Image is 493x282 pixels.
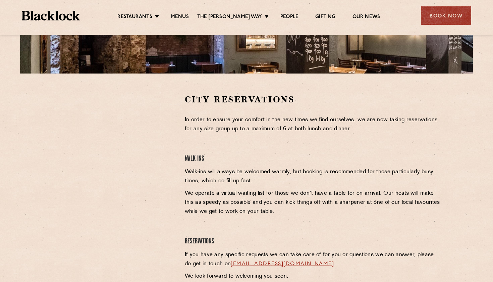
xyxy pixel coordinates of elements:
a: Our News [352,14,380,21]
p: We look forward to welcoming you soon. [185,272,442,281]
p: Walk-ins will always be welcomed warmly, but booking is recommended for those particularly busy t... [185,168,442,186]
p: If you have any specific requests we can take care of for you or questions we can answer, please ... [185,250,442,269]
a: [EMAIL_ADDRESS][DOMAIN_NAME] [231,261,334,267]
p: In order to ensure your comfort in the new times we find ourselves, we are now taking reservation... [185,115,442,134]
div: Book Now [421,6,471,25]
a: Gifting [315,14,335,21]
a: Restaurants [117,14,152,21]
iframe: OpenTable make booking widget [75,94,151,195]
h4: Walk Ins [185,154,442,163]
h2: City Reservations [185,94,442,105]
a: The [PERSON_NAME] Way [197,14,262,21]
h4: Reservations [185,237,442,246]
p: We operate a virtual waiting list for those we don’t have a table for on arrival. Our hosts will ... [185,189,442,216]
img: BL_Textured_Logo-footer-cropped.svg [22,11,80,20]
a: Menus [171,14,189,21]
a: People [280,14,298,21]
